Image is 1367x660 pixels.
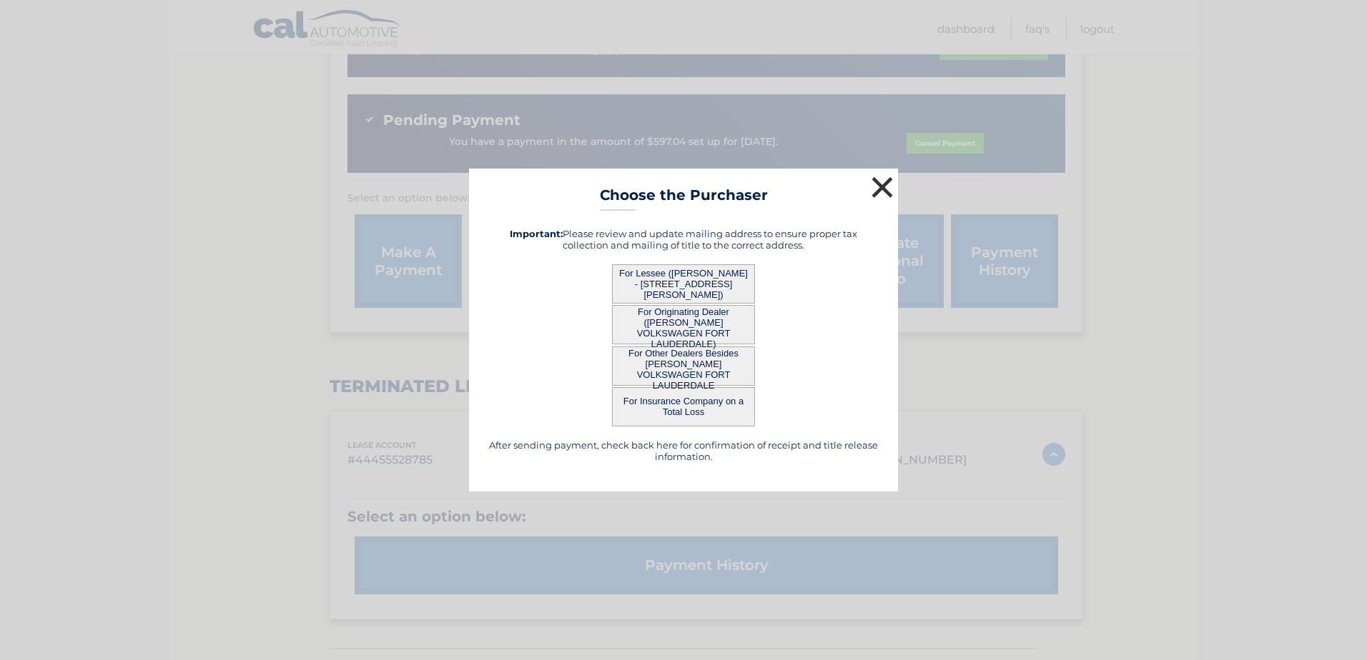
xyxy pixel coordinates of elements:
[612,264,755,304] button: For Lessee ([PERSON_NAME] - [STREET_ADDRESS][PERSON_NAME])
[600,186,768,211] h3: Choose the Purchaser
[868,173,897,201] button: ×
[612,305,755,344] button: For Originating Dealer ([PERSON_NAME] VOLKSWAGEN FORT LAUDERDALE)
[487,228,880,251] h5: Please review and update mailing address to ensure proper tax collection and mailing of title to ...
[612,346,755,386] button: For Other Dealers Besides [PERSON_NAME] VOLKSWAGEN FORT LAUDERDALE
[612,387,755,426] button: For Insurance Company on a Total Loss
[510,228,563,239] strong: Important:
[487,439,880,462] h5: After sending payment, check back here for confirmation of receipt and title release information.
